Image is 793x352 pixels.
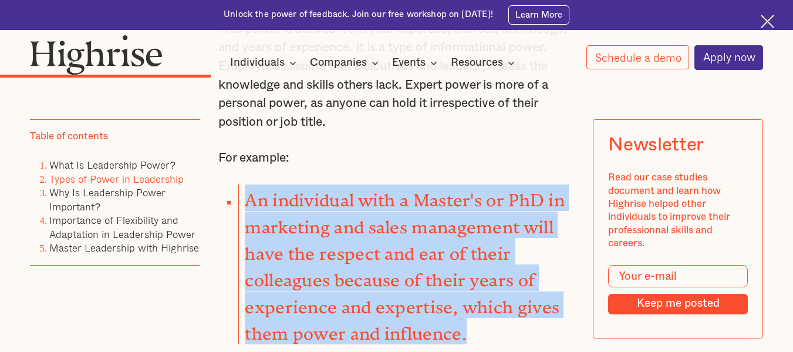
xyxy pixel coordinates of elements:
[608,294,748,314] input: Keep me posted
[49,212,195,242] a: Importance of Flexibility and Adaptation in Leadership Power
[30,130,108,143] div: Table of contents
[218,149,575,167] p: For example:
[230,56,285,70] div: Individuals
[451,56,503,70] div: Resources
[761,15,774,28] img: Cross icon
[49,185,166,214] a: Why Is Leadership Power Important?
[508,5,569,25] a: Learn More
[608,171,748,250] div: Read our case studies document and learn how Highrise helped other individuals to improve their p...
[310,56,382,70] div: Companies
[49,240,199,256] a: Master Leadership with Highrise
[230,56,300,70] div: Individuals
[392,56,426,70] div: Events
[608,135,704,156] div: Newsletter
[224,9,493,21] div: Unlock the power of feedback. Join our free workshop on [DATE]!
[608,265,748,287] input: Your e-mail
[451,56,518,70] div: Resources
[49,171,184,187] a: Types of Power in Leadership
[245,297,559,335] strong: which gives them power and influence.
[586,45,690,69] a: Schedule a demo
[392,56,441,70] div: Events
[694,45,764,70] a: Apply now
[608,265,748,314] form: Modal Form
[310,56,367,70] div: Companies
[30,35,163,75] img: Highrise logo
[245,190,565,308] strong: An individual with a Master's or PhD in marketing and sales management will have the respect and ...
[49,157,175,173] a: What Is Leadership Power?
